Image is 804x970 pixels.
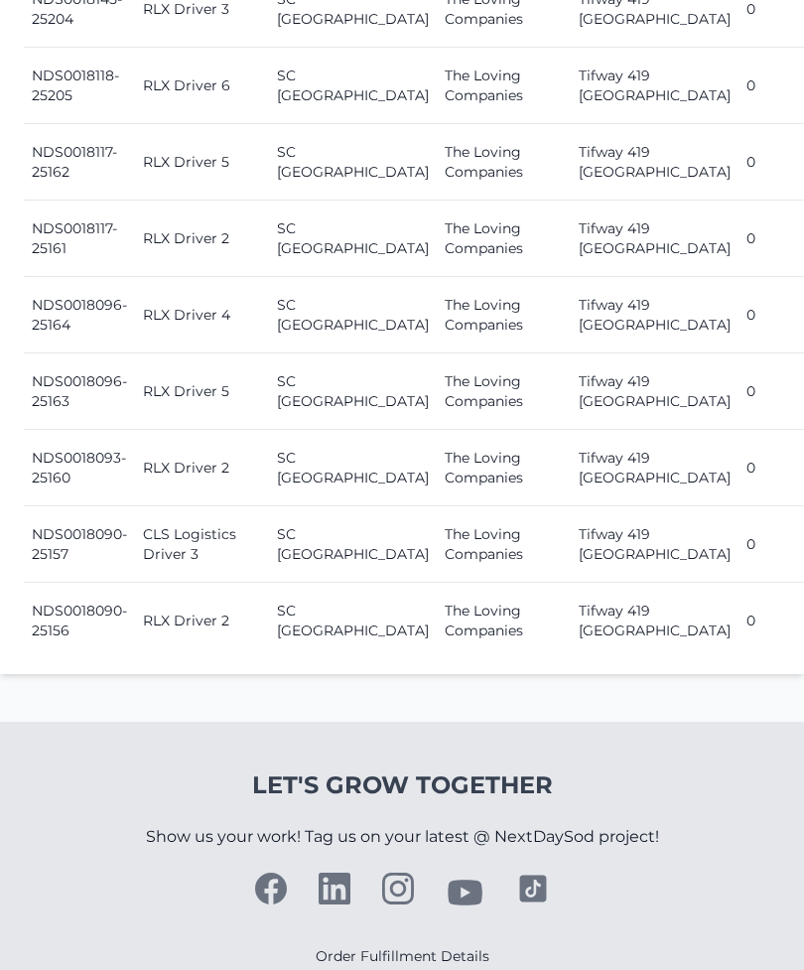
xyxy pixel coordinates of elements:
[269,584,437,660] td: SC [GEOGRAPHIC_DATA]
[738,431,804,507] td: 0
[316,948,489,966] a: Order Fulfillment Details
[738,507,804,584] td: 0
[571,354,738,431] td: Tifway 419 [GEOGRAPHIC_DATA]
[135,49,269,125] td: RLX Driver 6
[269,354,437,431] td: SC [GEOGRAPHIC_DATA]
[269,507,437,584] td: SC [GEOGRAPHIC_DATA]
[437,49,571,125] td: The Loving Companies
[146,802,659,874] p: Show us your work! Tag us on your latest @ NextDaySod project!
[135,584,269,660] td: RLX Driver 2
[437,125,571,202] td: The Loving Companies
[738,584,804,660] td: 0
[24,354,135,431] td: NDS0018096-25163
[135,125,269,202] td: RLX Driver 5
[571,507,738,584] td: Tifway 419 [GEOGRAPHIC_DATA]
[135,431,269,507] td: RLX Driver 2
[24,584,135,660] td: NDS0018090-25156
[24,278,135,354] td: NDS0018096-25164
[571,278,738,354] td: Tifway 419 [GEOGRAPHIC_DATA]
[135,354,269,431] td: RLX Driver 5
[269,125,437,202] td: SC [GEOGRAPHIC_DATA]
[437,431,571,507] td: The Loving Companies
[24,431,135,507] td: NDS0018093-25160
[738,278,804,354] td: 0
[24,202,135,278] td: NDS0018117-25161
[738,125,804,202] td: 0
[437,202,571,278] td: The Loving Companies
[24,49,135,125] td: NDS0018118-25205
[269,431,437,507] td: SC [GEOGRAPHIC_DATA]
[135,202,269,278] td: RLX Driver 2
[571,202,738,278] td: Tifway 419 [GEOGRAPHIC_DATA]
[437,584,571,660] td: The Loving Companies
[269,49,437,125] td: SC [GEOGRAPHIC_DATA]
[571,431,738,507] td: Tifway 419 [GEOGRAPHIC_DATA]
[269,202,437,278] td: SC [GEOGRAPHIC_DATA]
[571,49,738,125] td: Tifway 419 [GEOGRAPHIC_DATA]
[269,278,437,354] td: SC [GEOGRAPHIC_DATA]
[738,202,804,278] td: 0
[571,584,738,660] td: Tifway 419 [GEOGRAPHIC_DATA]
[571,125,738,202] td: Tifway 419 [GEOGRAPHIC_DATA]
[24,507,135,584] td: NDS0018090-25157
[135,507,269,584] td: CLS Logistics Driver 3
[437,354,571,431] td: The Loving Companies
[146,770,659,802] h4: Let's Grow Together
[437,278,571,354] td: The Loving Companies
[738,354,804,431] td: 0
[738,49,804,125] td: 0
[24,125,135,202] td: NDS0018117-25162
[437,507,571,584] td: The Loving Companies
[135,278,269,354] td: RLX Driver 4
